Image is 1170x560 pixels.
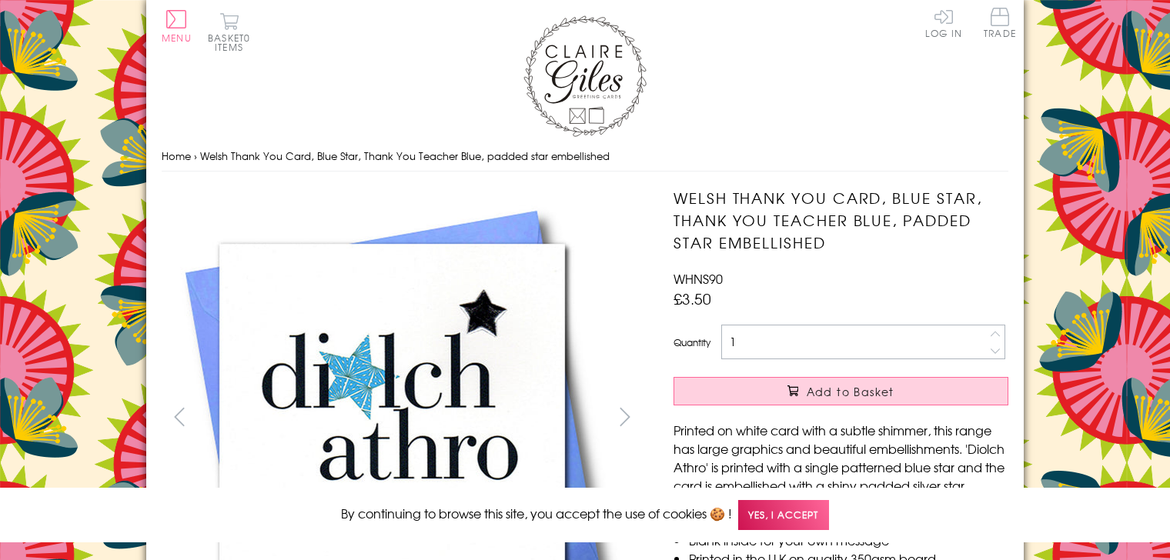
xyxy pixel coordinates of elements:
span: 0 items [215,31,250,54]
p: Printed on white card with a subtle shimmer, this range has large graphics and beautiful embellis... [674,421,1008,495]
h1: Welsh Thank You Card, Blue Star, Thank You Teacher Blue, padded star embellished [674,187,1008,253]
span: £3.50 [674,288,711,309]
span: Welsh Thank You Card, Blue Star, Thank You Teacher Blue, padded star embellished [200,148,610,163]
a: Log In [925,8,962,38]
button: Add to Basket [674,377,1008,405]
a: Home [162,148,191,163]
span: Yes, I accept [738,500,829,530]
span: Add to Basket [807,384,894,399]
span: › [194,148,197,163]
button: prev [162,399,196,434]
label: Quantity [674,335,710,349]
a: Trade [984,8,1016,41]
button: next [608,399,643,434]
span: Menu [162,31,192,45]
span: WHNS90 [674,269,723,288]
span: Trade [984,8,1016,38]
button: Menu [162,10,192,42]
nav: breadcrumbs [162,141,1008,172]
button: Basket0 items [208,12,250,52]
img: Claire Giles Greetings Cards [523,15,647,137]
